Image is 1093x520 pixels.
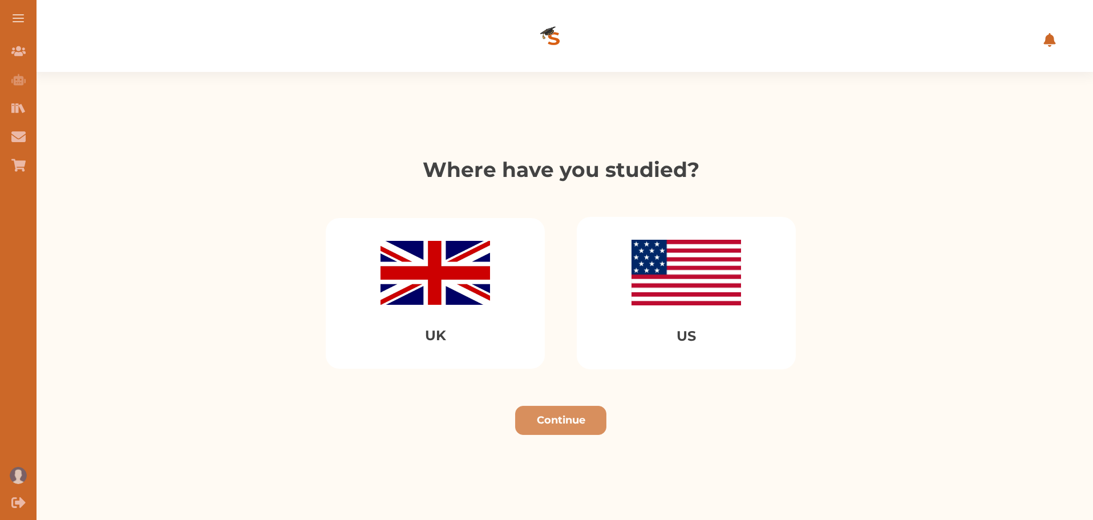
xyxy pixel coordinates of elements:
[425,325,446,346] p: UK
[508,8,600,72] img: Logo
[515,406,606,435] button: Continue
[10,467,27,484] img: User profile
[380,241,490,305] img: img
[677,326,696,346] p: US
[29,154,1093,185] p: Where have you studied?
[631,240,741,305] img: img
